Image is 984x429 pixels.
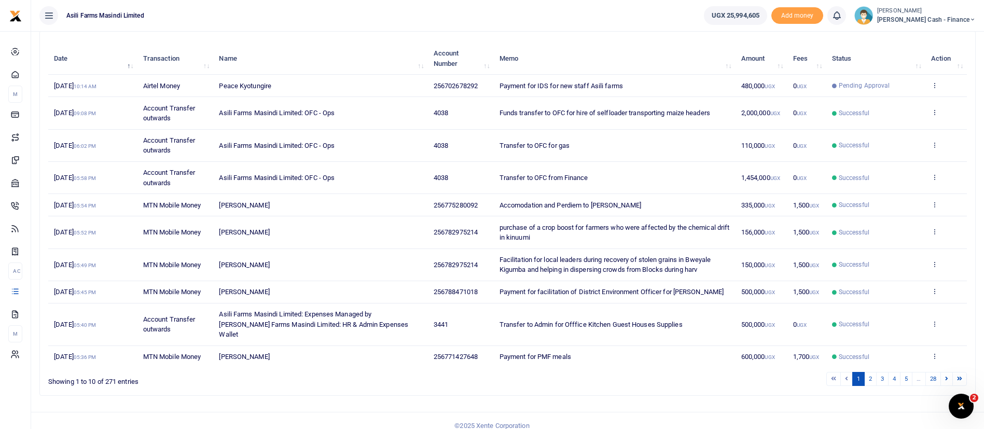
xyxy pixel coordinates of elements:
[797,322,807,328] small: UGX
[500,353,571,361] span: Payment for PMF meals
[500,201,641,209] span: Accomodation and Perdiem to [PERSON_NAME]
[797,110,807,116] small: UGX
[970,394,978,402] span: 2
[143,169,196,187] span: Account Transfer outwards
[54,321,96,328] span: [DATE]
[839,141,869,150] span: Successful
[770,175,780,181] small: UGX
[219,174,335,182] span: Asili Farms Masindi Limited: OFC - Ops
[712,10,759,21] span: UGX 25,994,605
[143,136,196,155] span: Account Transfer outwards
[9,10,22,22] img: logo-small
[854,6,873,25] img: profile-user
[74,110,96,116] small: 09:08 PM
[434,82,478,90] span: 256702678292
[219,261,269,269] span: [PERSON_NAME]
[74,230,96,236] small: 05:52 PM
[74,143,96,149] small: 06:02 PM
[8,262,22,280] li: Ac
[741,288,775,296] span: 500,000
[8,325,22,342] li: M
[54,228,96,236] span: [DATE]
[219,109,335,117] span: Asili Farms Masindi Limited: OFC - Ops
[793,321,807,328] span: 0
[809,203,819,209] small: UGX
[54,353,96,361] span: [DATE]
[839,81,890,90] span: Pending Approval
[48,43,137,75] th: Date: activate to sort column descending
[54,82,96,90] span: [DATE]
[839,352,869,362] span: Successful
[500,224,730,242] span: purchase of a crop boost for farmers who were affected by the chemical drift in kinuumi
[500,321,683,328] span: Transfer to Admin for Offfice Kitchen Guest Houses Supplies
[143,82,180,90] span: Airtel Money
[793,174,807,182] span: 0
[219,142,335,149] span: Asili Farms Masindi Limited: OFC - Ops
[143,315,196,334] span: Account Transfer outwards
[54,142,96,149] span: [DATE]
[793,288,820,296] span: 1,500
[219,353,269,361] span: [PERSON_NAME]
[143,228,201,236] span: MTN Mobile Money
[839,228,869,237] span: Successful
[741,261,775,269] span: 150,000
[877,15,976,24] span: [PERSON_NAME] Cash - Finance
[771,7,823,24] span: Add money
[54,261,96,269] span: [DATE]
[74,175,96,181] small: 05:58 PM
[219,288,269,296] span: [PERSON_NAME]
[765,84,774,89] small: UGX
[876,372,889,386] a: 3
[900,372,912,386] a: 5
[741,321,775,328] span: 500,000
[434,288,478,296] span: 256788471018
[434,109,448,117] span: 4038
[434,228,478,236] span: 256782975214
[741,174,780,182] span: 1,454,000
[793,228,820,236] span: 1,500
[793,353,820,361] span: 1,700
[839,320,869,329] span: Successful
[434,201,478,209] span: 256775280092
[48,371,427,387] div: Showing 1 to 10 of 271 entries
[925,43,967,75] th: Action: activate to sort column ascending
[428,43,494,75] th: Account Number: activate to sort column ascending
[143,261,201,269] span: MTN Mobile Money
[854,6,976,25] a: profile-user [PERSON_NAME] [PERSON_NAME] Cash - Finance
[741,228,775,236] span: 156,000
[434,142,448,149] span: 4038
[765,322,774,328] small: UGX
[793,142,807,149] span: 0
[137,43,214,75] th: Transaction: activate to sort column ascending
[839,173,869,183] span: Successful
[793,261,820,269] span: 1,500
[839,287,869,297] span: Successful
[949,394,974,419] iframe: Intercom live chat
[143,104,196,122] span: Account Transfer outwards
[888,372,900,386] a: 4
[765,143,774,149] small: UGX
[74,322,96,328] small: 05:40 PM
[74,289,96,295] small: 05:45 PM
[500,142,570,149] span: Transfer to OFC for gas
[219,82,271,90] span: Peace Kyotungire
[797,84,807,89] small: UGX
[219,228,269,236] span: [PERSON_NAME]
[62,11,148,20] span: Asili Farms Masindi Limited
[736,43,787,75] th: Amount: activate to sort column ascending
[839,200,869,210] span: Successful
[54,174,96,182] span: [DATE]
[434,261,478,269] span: 256782975214
[500,82,623,90] span: Payment for IDS for new staff Asili farms
[765,262,774,268] small: UGX
[877,7,976,16] small: [PERSON_NAME]
[797,175,807,181] small: UGX
[54,109,96,117] span: [DATE]
[700,6,771,25] li: Wallet ballance
[793,109,807,117] span: 0
[143,288,201,296] span: MTN Mobile Money
[771,11,823,19] a: Add money
[54,288,96,296] span: [DATE]
[74,84,97,89] small: 10:14 AM
[500,174,588,182] span: Transfer to OFC from Finance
